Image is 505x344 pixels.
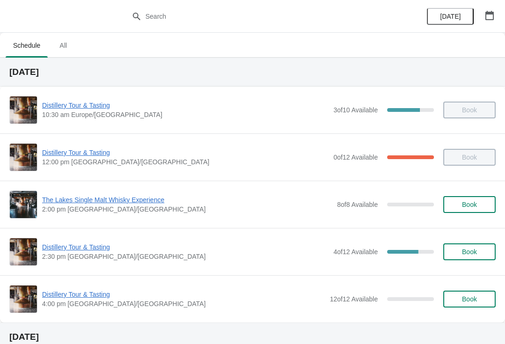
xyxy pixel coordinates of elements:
[443,243,496,260] button: Book
[42,242,329,252] span: Distillery Tour & Tasting
[42,299,325,308] span: 4:00 pm [GEOGRAPHIC_DATA]/[GEOGRAPHIC_DATA]
[10,191,37,218] img: The Lakes Single Malt Whisky Experience | | 2:00 pm Europe/London
[462,295,477,303] span: Book
[462,201,477,208] span: Book
[10,144,37,171] img: Distillery Tour & Tasting | | 12:00 pm Europe/London
[42,101,329,110] span: Distillery Tour & Tasting
[51,37,75,54] span: All
[145,8,379,25] input: Search
[337,201,378,208] span: 8 of 8 Available
[10,238,37,265] img: Distillery Tour & Tasting | | 2:30 pm Europe/London
[330,295,378,303] span: 12 of 12 Available
[42,148,329,157] span: Distillery Tour & Tasting
[10,285,37,313] img: Distillery Tour & Tasting | | 4:00 pm Europe/London
[42,110,329,119] span: 10:30 am Europe/[GEOGRAPHIC_DATA]
[42,252,329,261] span: 2:30 pm [GEOGRAPHIC_DATA]/[GEOGRAPHIC_DATA]
[42,205,332,214] span: 2:00 pm [GEOGRAPHIC_DATA]/[GEOGRAPHIC_DATA]
[462,248,477,256] span: Book
[333,106,378,114] span: 3 of 10 Available
[443,291,496,307] button: Book
[9,67,496,77] h2: [DATE]
[42,290,325,299] span: Distillery Tour & Tasting
[333,154,378,161] span: 0 of 12 Available
[9,332,496,342] h2: [DATE]
[42,157,329,167] span: 12:00 pm [GEOGRAPHIC_DATA]/[GEOGRAPHIC_DATA]
[6,37,48,54] span: Schedule
[427,8,474,25] button: [DATE]
[443,196,496,213] button: Book
[42,195,332,205] span: The Lakes Single Malt Whisky Experience
[440,13,461,20] span: [DATE]
[10,96,37,124] img: Distillery Tour & Tasting | | 10:30 am Europe/London
[333,248,378,256] span: 4 of 12 Available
